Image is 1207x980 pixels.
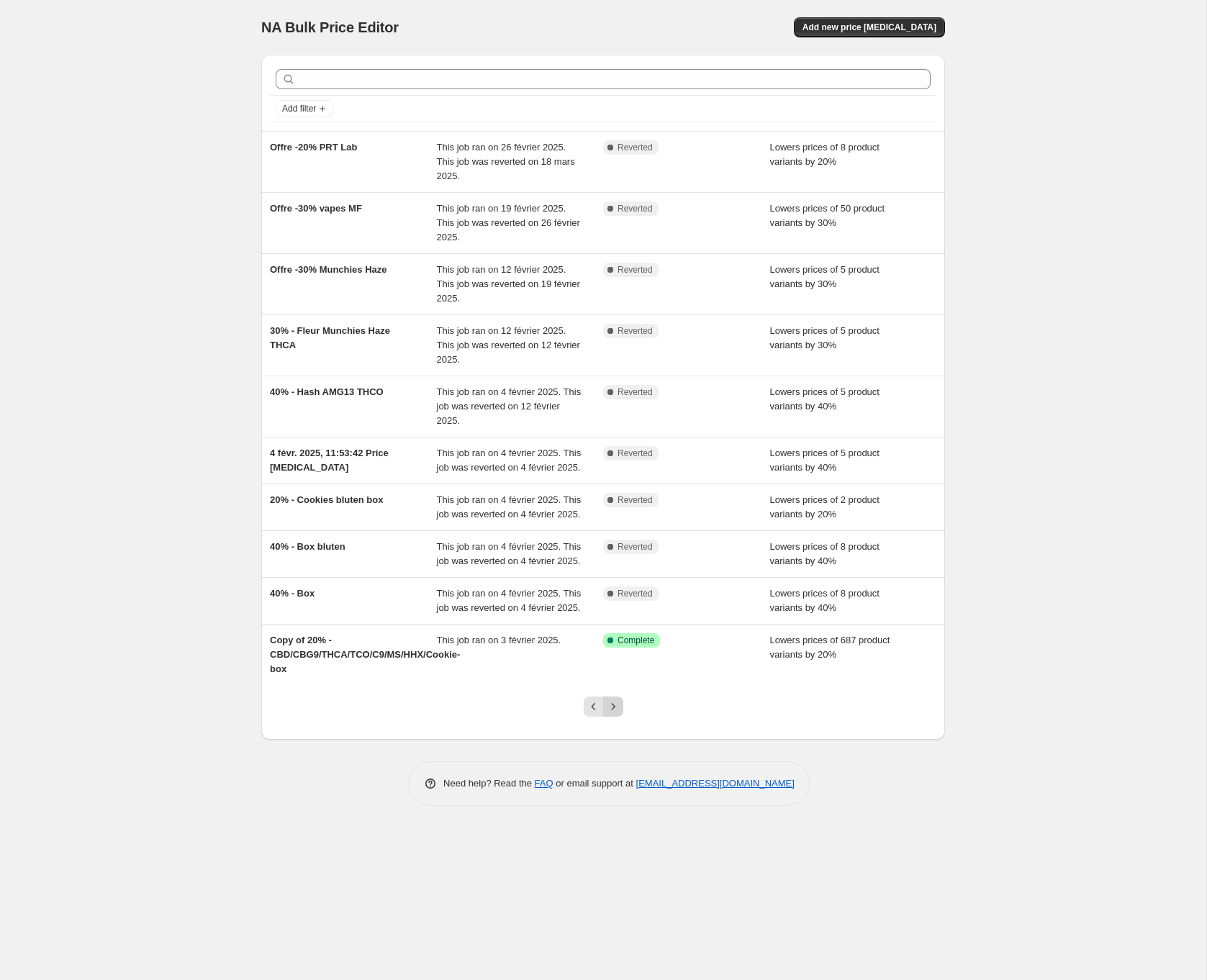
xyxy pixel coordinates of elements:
span: Reverted [618,142,653,153]
span: Add new price [MEDICAL_DATA] [803,22,936,33]
span: or email support at [553,778,636,789]
span: Need help? Read the [443,778,535,789]
span: 40% - Hash AMG13 THCO [270,386,384,397]
span: This job ran on 12 février 2025. This job was reverted on 19 février 2025. [437,264,580,304]
span: Reverted [618,448,653,459]
span: Add filter [282,103,316,114]
span: Reverted [618,494,653,506]
span: Offre -20% PRT Lab [270,142,357,153]
span: Copy of 20% - CBD/CBG9/THCA/TCO/C9/MS/HHX/Cookie-box [270,635,460,674]
span: Lowers prices of 5 product variants by 30% [770,264,880,289]
button: Next [603,697,623,717]
span: Lowers prices of 8 product variants by 40% [770,541,880,566]
span: This job ran on 19 février 2025. This job was reverted on 26 février 2025. [437,203,580,242]
a: FAQ [535,778,553,789]
span: Reverted [618,325,653,337]
span: Offre -30% vapes MF [270,203,362,214]
span: Lowers prices of 5 product variants by 40% [770,386,880,412]
span: Offre -30% Munchies Haze [270,264,387,275]
span: This job ran on 4 février 2025. This job was reverted on 4 février 2025. [437,541,582,566]
span: Lowers prices of 2 product variants by 20% [770,494,880,520]
span: Lowers prices of 8 product variants by 40% [770,588,880,613]
button: Add new price [MEDICAL_DATA] [794,17,945,37]
span: NA Bulk Price Editor [261,19,399,35]
span: Lowers prices of 687 product variants by 20% [770,635,890,660]
span: Reverted [618,203,653,214]
span: Lowers prices of 8 product variants by 20% [770,142,880,167]
span: 30% - Fleur Munchies Haze THCA [270,325,390,350]
button: Previous [584,697,604,717]
span: 20% - Cookies bluten box [270,494,383,505]
button: Add filter [276,100,333,117]
span: Reverted [618,264,653,276]
span: Complete [618,635,654,646]
span: This job ran on 3 février 2025. [437,635,561,645]
span: This job ran on 4 février 2025. This job was reverted on 12 février 2025. [437,386,582,426]
span: This job ran on 4 février 2025. This job was reverted on 4 février 2025. [437,494,582,520]
span: This job ran on 12 février 2025. This job was reverted on 12 février 2025. [437,325,580,365]
span: Lowers prices of 5 product variants by 30% [770,325,880,350]
a: [EMAIL_ADDRESS][DOMAIN_NAME] [636,778,795,789]
span: Reverted [618,588,653,599]
span: Reverted [618,541,653,553]
span: Lowers prices of 5 product variants by 40% [770,448,880,473]
span: Reverted [618,386,653,398]
span: This job ran on 4 février 2025. This job was reverted on 4 février 2025. [437,588,582,613]
span: This job ran on 4 février 2025. This job was reverted on 4 février 2025. [437,448,582,473]
span: 4 févr. 2025, 11:53:42 Price [MEDICAL_DATA] [270,448,389,473]
span: Lowers prices of 50 product variants by 30% [770,203,885,228]
span: This job ran on 26 février 2025. This job was reverted on 18 mars 2025. [437,142,575,181]
span: 40% - Box bluten [270,541,345,552]
span: 40% - Box [270,588,315,599]
nav: Pagination [584,697,623,717]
